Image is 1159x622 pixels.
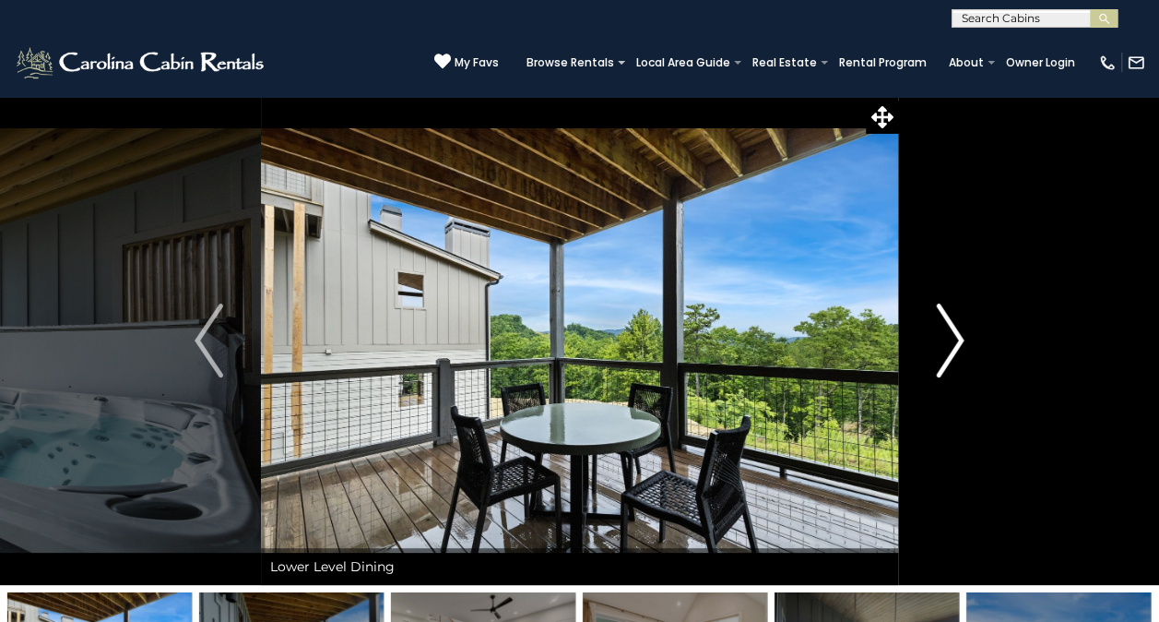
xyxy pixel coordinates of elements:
[14,44,269,81] img: White-1-2.png
[434,53,499,72] a: My Favs
[830,50,936,76] a: Rental Program
[195,304,222,377] img: arrow
[261,548,898,585] div: Lower Level Dining
[743,50,826,76] a: Real Estate
[1098,54,1117,72] img: phone-regular-white.png
[157,96,260,585] button: Previous
[940,50,993,76] a: About
[455,54,499,71] span: My Favs
[898,96,1001,585] button: Next
[936,304,964,377] img: arrow
[1127,54,1145,72] img: mail-regular-white.png
[627,50,739,76] a: Local Area Guide
[997,50,1084,76] a: Owner Login
[517,50,623,76] a: Browse Rentals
